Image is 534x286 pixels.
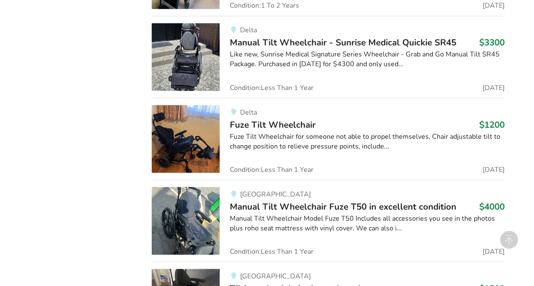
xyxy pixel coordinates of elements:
[152,98,505,179] a: mobility-fuze tilt wheelchairDeltaFuze Tilt Wheelchair$1200Fuze Tilt Wheelchair for someone not a...
[479,201,505,212] h3: $4000
[230,132,505,151] div: Fuze Tilt Wheelchair for someone not able to propel themselves, Chair adjustable tilt to change p...
[230,213,505,233] div: Manual Tilt Wheelchair Model Fuze T50 Includes all accessories you see in the photos plus roho se...
[240,271,311,280] span: [GEOGRAPHIC_DATA]
[230,36,456,48] span: Manual Tilt Wheelchair - Sunrise Medical Quickie SR45
[479,37,505,48] h3: $3300
[230,200,456,212] span: Manual Tilt Wheelchair Fuze T50 in excellent condition
[483,2,505,9] span: [DATE]
[479,119,505,130] h3: $1200
[152,16,505,98] a: mobility-manual tilt wheelchair - sunrise medical quickie sr45DeltaManual Tilt Wheelchair - Sunri...
[152,105,220,173] img: mobility-fuze tilt wheelchair
[152,187,220,255] img: mobility-manual tilt wheelchair fuze t50 in excellent condition
[230,2,299,9] span: Condition: 1 To 2 Years
[230,248,314,255] span: Condition: Less Than 1 Year
[483,248,505,255] span: [DATE]
[230,166,314,173] span: Condition: Less Than 1 Year
[230,84,314,91] span: Condition: Less Than 1 Year
[240,107,257,117] span: Delta
[483,166,505,173] span: [DATE]
[152,23,220,91] img: mobility-manual tilt wheelchair - sunrise medical quickie sr45
[230,50,505,69] div: Like new, Sunrise Medical Signature Series Wheelchair - Grab and Go Manual Tilt SR45 Package. Pur...
[240,25,257,35] span: Delta
[152,179,505,261] a: mobility-manual tilt wheelchair fuze t50 in excellent condition[GEOGRAPHIC_DATA]Manual Tilt Wheel...
[230,118,316,130] span: Fuze Tilt Wheelchair
[483,84,505,91] span: [DATE]
[240,189,311,199] span: [GEOGRAPHIC_DATA]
